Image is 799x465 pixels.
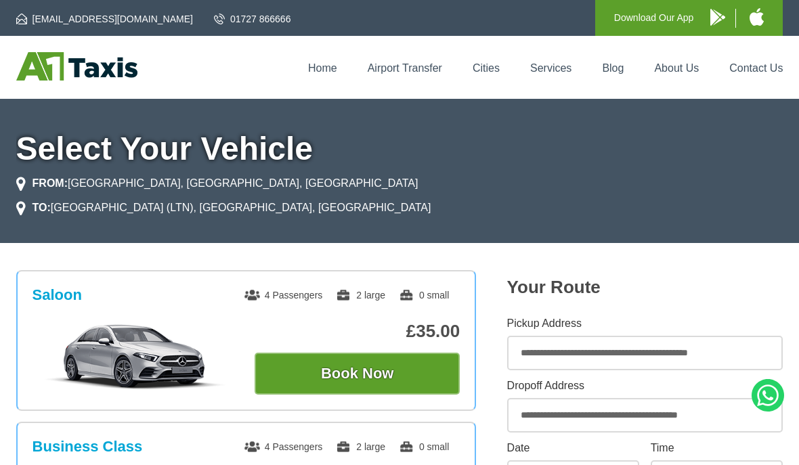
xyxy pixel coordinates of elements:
[613,435,792,465] iframe: chat widget
[507,380,783,391] label: Dropoff Address
[33,177,68,189] strong: FROM:
[33,438,143,456] h3: Business Class
[399,290,449,301] span: 0 small
[244,290,323,301] span: 4 Passengers
[507,443,640,453] label: Date
[33,202,51,213] strong: TO:
[530,62,571,74] a: Services
[336,290,385,301] span: 2 large
[750,8,764,26] img: A1 Taxis iPhone App
[710,9,725,26] img: A1 Taxis Android App
[368,62,442,74] a: Airport Transfer
[654,62,699,74] a: About Us
[336,441,385,452] span: 2 large
[255,321,460,342] p: £35.00
[308,62,337,74] a: Home
[244,441,323,452] span: 4 Passengers
[614,9,694,26] p: Download Our App
[473,62,500,74] a: Cities
[16,175,418,192] li: [GEOGRAPHIC_DATA], [GEOGRAPHIC_DATA], [GEOGRAPHIC_DATA]
[399,441,449,452] span: 0 small
[729,62,783,74] a: Contact Us
[214,12,291,26] a: 01727 866666
[16,200,431,216] li: [GEOGRAPHIC_DATA] (LTN), [GEOGRAPHIC_DATA], [GEOGRAPHIC_DATA]
[33,323,237,391] img: Saloon
[33,286,82,304] h3: Saloon
[16,133,783,165] h1: Select Your Vehicle
[16,12,193,26] a: [EMAIL_ADDRESS][DOMAIN_NAME]
[507,277,783,298] h2: Your Route
[16,52,137,81] img: A1 Taxis St Albans LTD
[255,353,460,395] button: Book Now
[602,62,624,74] a: Blog
[507,318,783,329] label: Pickup Address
